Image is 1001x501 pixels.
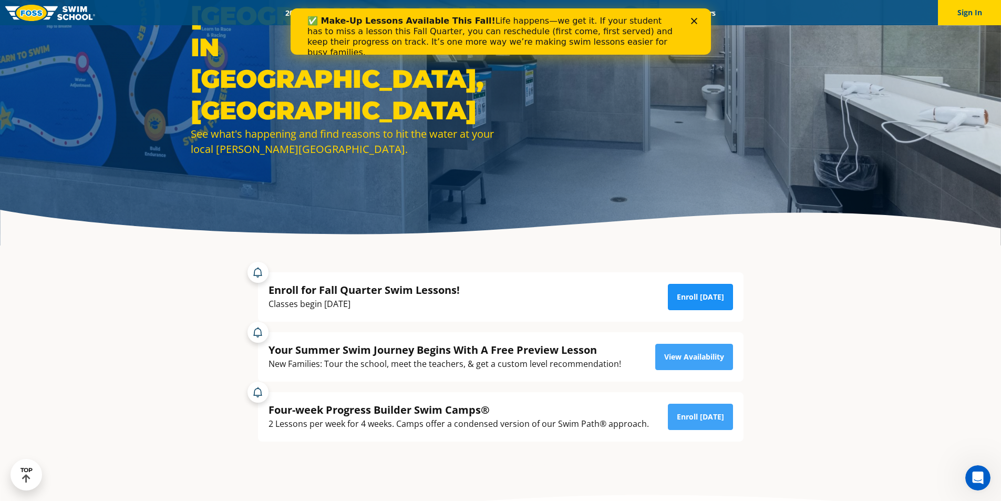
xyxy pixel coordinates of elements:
div: Life happens—we get it. If your student has to miss a lesson this Fall Quarter, you can reschedul... [17,7,387,49]
a: Swim Path® Program [386,8,478,18]
div: See what's happening and find reasons to hit the water at your local [PERSON_NAME][GEOGRAPHIC_DATA]. [191,126,496,157]
a: Enroll [DATE] [668,404,733,430]
a: Enroll [DATE] [668,284,733,310]
div: TOP [20,467,33,483]
a: Careers [681,8,725,18]
div: Classes begin [DATE] [269,297,460,311]
b: ✅ Make-Up Lessons Available This Fall! [17,7,205,17]
div: Close [400,9,411,16]
div: Your Summer Swim Journey Begins With A Free Preview Lesson [269,343,621,357]
div: Four-week Progress Builder Swim Camps® [269,403,649,417]
a: 2025 Calendar [276,8,342,18]
div: Enroll for Fall Quarter Swim Lessons! [269,283,460,297]
iframe: Intercom live chat banner [291,8,711,55]
div: New Families: Tour the school, meet the teachers, & get a custom level recommendation! [269,357,621,371]
a: View Availability [655,344,733,370]
iframe: Intercom live chat [965,465,990,490]
div: 2 Lessons per week for 4 weeks. Camps offer a condensed version of our Swim Path® approach. [269,417,649,431]
img: FOSS Swim School Logo [5,5,95,21]
a: Swim Like [PERSON_NAME] [537,8,648,18]
a: About FOSS [478,8,537,18]
a: Blog [648,8,681,18]
a: Schools [342,8,386,18]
